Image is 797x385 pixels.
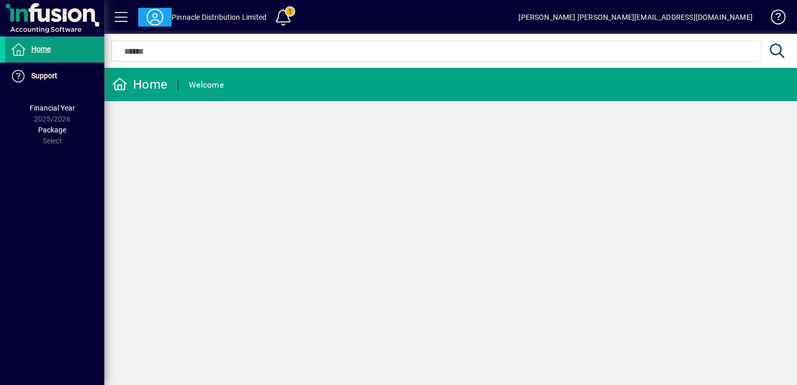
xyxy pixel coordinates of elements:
[30,104,75,112] span: Financial Year
[38,126,66,134] span: Package
[763,2,784,36] a: Knowledge Base
[31,71,57,80] span: Support
[5,63,104,89] a: Support
[518,9,753,26] div: [PERSON_NAME] [PERSON_NAME][EMAIL_ADDRESS][DOMAIN_NAME]
[112,76,167,93] div: Home
[31,45,51,53] span: Home
[172,9,267,26] div: Pinnacle Distribution Limited
[138,8,172,27] button: Profile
